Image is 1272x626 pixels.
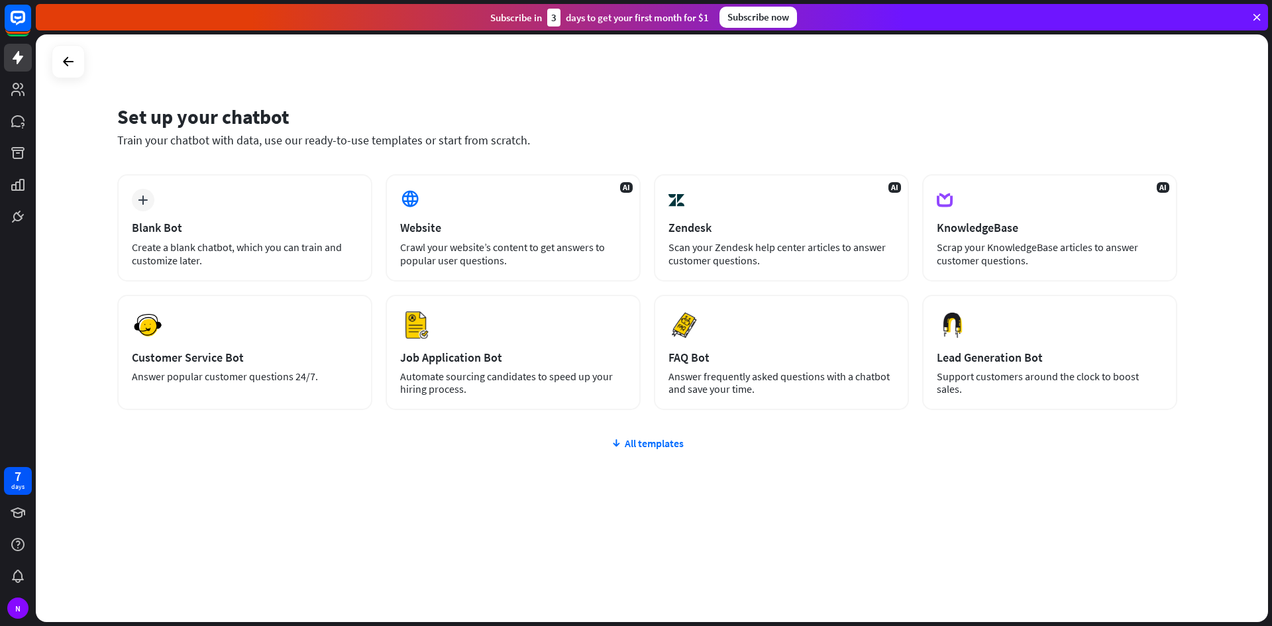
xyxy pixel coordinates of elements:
div: N [7,598,28,619]
a: 7 days [4,467,32,495]
div: Subscribe in days to get your first month for $1 [490,9,709,26]
div: days [11,482,25,492]
div: Subscribe now [719,7,797,28]
div: 7 [15,470,21,482]
div: 3 [547,9,560,26]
